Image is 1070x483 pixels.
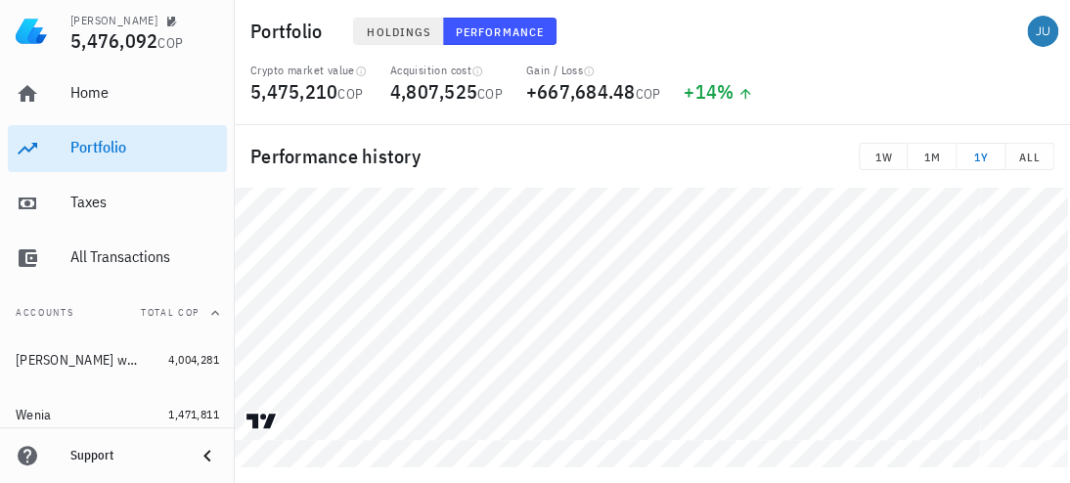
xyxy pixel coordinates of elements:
div: Crypto market value [250,63,367,78]
span: 4,004,281 [168,352,219,367]
a: All Transactions [8,235,227,282]
div: [PERSON_NAME] [70,13,157,28]
button: ALL [1005,143,1054,170]
div: avatar [1027,16,1058,47]
div: Acquisition cost [390,63,503,78]
div: All Transactions [70,247,219,266]
a: Home [8,70,227,117]
span: 1Y [964,150,997,164]
button: AccountsTotal COP [8,289,227,336]
div: Wenia [16,407,51,423]
div: Taxes [70,193,219,211]
span: 5,475,210 [250,78,337,105]
div: Gain / Loss [526,63,661,78]
h1: Portfolio [250,16,330,47]
span: Performance [455,24,544,39]
div: Support [70,448,180,463]
button: 1W [859,143,908,170]
span: 1W [868,150,899,164]
span: 1,471,811 [168,407,219,421]
span: COP [157,34,183,52]
a: Taxes [8,180,227,227]
button: Performance [443,18,557,45]
div: Home [70,83,219,102]
div: +14 [684,82,753,102]
button: 1M [908,143,957,170]
img: LedgiFi [16,16,47,47]
span: ALL [1013,150,1046,164]
span: COP [477,85,503,103]
span: % [717,78,734,105]
div: [PERSON_NAME] wallet [16,352,141,369]
span: COP [337,85,363,103]
a: Wenia 1,471,811 [8,391,227,438]
div: Portfolio [70,138,219,156]
span: COP [635,85,660,103]
a: Charting by TradingView [245,412,279,430]
span: Total COP [141,306,200,319]
div: Performance history [235,125,1070,188]
span: 1M [915,150,948,164]
button: Holdings [353,18,443,45]
a: [PERSON_NAME] wallet 4,004,281 [8,336,227,383]
a: Portfolio [8,125,227,172]
span: 5,476,092 [70,27,157,54]
button: 1Y [957,143,1005,170]
span: 4,807,525 [390,78,477,105]
span: +667,684.48 [526,78,636,105]
span: Holdings [366,24,430,39]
